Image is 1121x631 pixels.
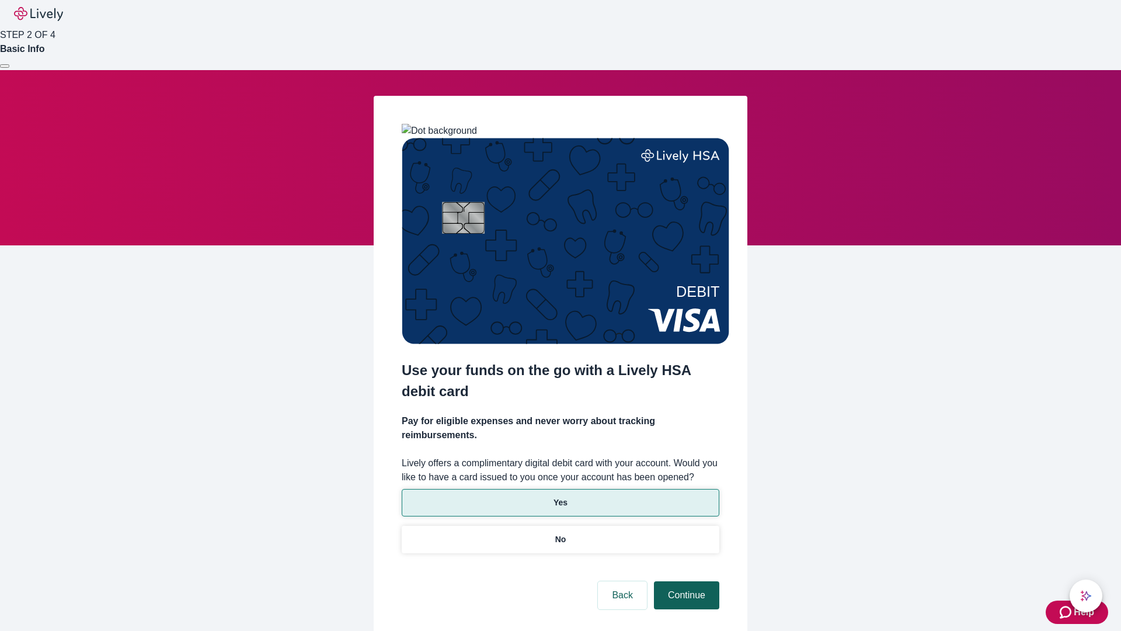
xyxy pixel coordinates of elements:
button: Zendesk support iconHelp [1046,601,1108,624]
span: Help [1074,605,1094,619]
label: Lively offers a complimentary digital debit card with your account. Would you like to have a card... [402,456,719,484]
p: No [555,533,566,546]
button: Back [598,581,647,609]
img: Lively [14,7,63,21]
button: Yes [402,489,719,516]
svg: Zendesk support icon [1060,605,1074,619]
p: Yes [553,497,568,509]
h4: Pay for eligible expenses and never worry about tracking reimbursements. [402,414,719,442]
img: Dot background [402,124,477,138]
h2: Use your funds on the go with a Lively HSA debit card [402,360,719,402]
button: No [402,526,719,553]
svg: Lively AI Assistant [1080,590,1092,602]
button: chat [1070,580,1102,612]
button: Continue [654,581,719,609]
img: Debit card [402,138,729,344]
